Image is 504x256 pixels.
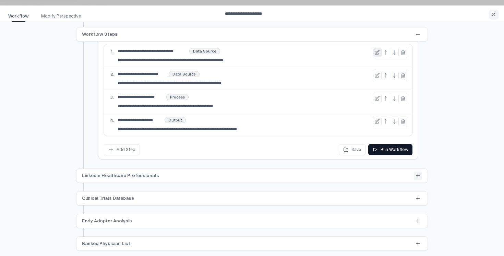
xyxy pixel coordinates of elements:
[110,72,114,77] span: 2.
[104,144,140,155] button: Add Step
[165,117,185,123] div: Output
[4,13,37,22] a: Workflow
[108,147,135,152] div: Add Step
[169,71,199,77] div: Data Source
[82,172,159,179] span: LinkedIn Healthcare Professionals
[343,147,361,152] div: Save
[82,195,134,202] span: Clinical Trials Database
[190,48,220,54] div: Data Source
[110,95,114,100] span: 3.
[368,144,412,155] button: Run Workflow
[82,240,130,247] span: Ranked Physician List
[111,49,113,54] span: 1.
[339,144,365,155] button: Save
[82,31,118,38] span: Workflow Steps
[82,218,132,224] span: Early Adopter Analysis
[110,118,114,123] span: 4.
[8,13,29,20] span: Workflow
[41,13,81,20] span: Modify Perspective
[167,94,188,100] div: Process
[37,13,89,22] a: Modify Perspective
[372,147,408,152] div: Run Workflow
